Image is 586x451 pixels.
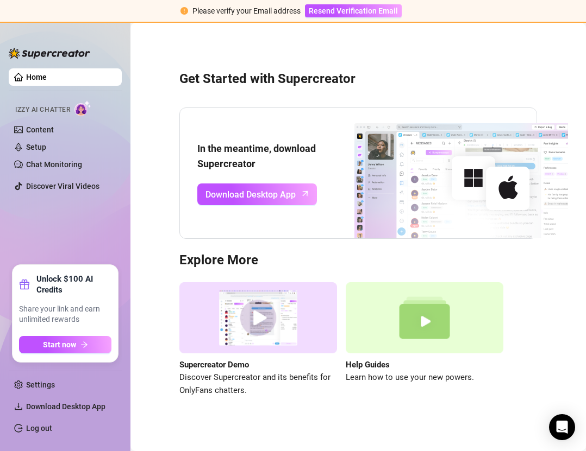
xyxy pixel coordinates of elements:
span: Izzy AI Chatter [15,105,70,115]
img: help guides [346,282,503,353]
span: exclamation-circle [180,7,188,15]
span: download [14,402,23,411]
span: Discover Supercreator and its benefits for OnlyFans chatters. [179,371,337,397]
a: Help GuidesLearn how to use your new powers. [346,282,503,397]
span: Share your link and earn unlimited rewards [19,304,111,325]
span: Download Desktop App [26,402,105,411]
img: AI Chatter [74,100,91,116]
h3: Explore More [179,252,537,269]
a: Settings [26,380,55,389]
button: Resend Verification Email [305,4,402,17]
img: download app [317,108,568,238]
a: Home [26,73,47,81]
strong: Help Guides [346,360,390,370]
span: gift [19,279,30,290]
a: Discover Viral Videos [26,182,99,190]
div: Please verify your Email address [192,5,301,17]
a: Supercreator DemoDiscover Supercreator and its benefits for OnlyFans chatters. [179,282,337,397]
button: Start nowarrow-right [19,336,111,353]
a: Log out [26,424,52,433]
strong: Supercreator Demo [179,360,249,370]
a: Download Desktop Apparrow-up [197,183,317,205]
strong: Unlock $100 AI Credits [36,274,111,295]
h3: Get Started with Supercreator [179,71,537,88]
span: arrow-up [299,188,311,200]
span: Download Desktop App [205,188,296,201]
div: Open Intercom Messenger [549,414,575,440]
a: Content [26,125,54,134]
a: Chat Monitoring [26,160,82,169]
span: arrow-right [80,341,88,348]
span: Resend Verification Email [309,7,398,15]
img: supercreator demo [179,282,337,353]
span: Learn how to use your new powers. [346,371,503,384]
img: logo-BBDzfeDw.svg [9,48,90,59]
strong: In the meantime, download Supercreator [197,143,316,169]
a: Setup [26,143,46,151]
span: Start now [43,340,76,349]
